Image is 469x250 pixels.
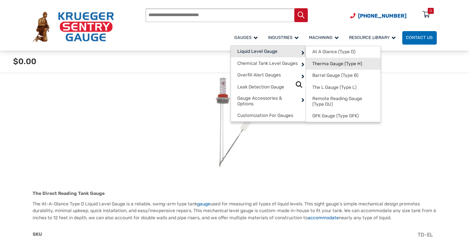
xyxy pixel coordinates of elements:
span: SKU [33,232,42,237]
a: Therma Gauge (Type H) [306,58,381,70]
a: Gauge Accessories & Options [231,93,306,110]
a: Barrel Gauge (Type B) [306,70,381,82]
span: Liquid Level Gauge [237,49,277,54]
a: Liquid Level Gauge [231,46,306,58]
img: At A Glance [195,73,274,171]
span: $0.00 [13,57,36,66]
a: Overfill Alert Gauges [231,69,306,81]
a: View full-screen image gallery [292,78,306,91]
span: Machining [309,35,339,40]
span: [PHONE_NUMBER] [358,13,406,19]
span: Barrel Gauge (Type B) [312,73,358,78]
a: Remote Reading Gauge (Type DU) [306,93,381,110]
a: Customization For Gauges [231,110,306,122]
a: Resource Library [345,30,402,45]
span: Resource Library [349,35,396,40]
a: Contact Us [402,31,437,45]
p: The At-A-Glance Type D Liquid Level Gauge is a reliable, swing-arm type tank used for measuring a... [33,201,437,221]
span: Gauges [234,35,258,40]
a: gauge [197,201,210,207]
span: Therma Gauge (Type H) [312,61,362,67]
a: The L Gauge (Type L) [306,81,381,93]
span: Contact Us [406,35,433,40]
a: Machining [305,30,345,45]
img: Krueger Sentry Gauge [33,12,114,42]
span: Industries [268,35,298,40]
span: Remote Reading Gauge (Type DU) [312,96,374,108]
a: Industries [264,30,305,45]
span: Gauge Accessories & Options [237,96,299,107]
span: GFK Gauge (Type GFK) [312,113,359,119]
div: 0 [430,8,432,14]
a: At A Glance (Type D) [306,46,381,58]
a: Gauges [231,30,264,45]
span: At A Glance (Type D) [312,49,355,55]
a: accommodate [308,215,339,220]
span: Leak Detection Gauge [237,84,284,90]
a: Chemical Tank Level Gauges [231,57,306,69]
a: Phone Number (920) 434-8860 [350,12,406,20]
span: Chemical Tank Level Gauges [237,61,298,66]
span: Overfill Alert Gauges [237,72,281,78]
a: GFK Gauge (Type GFK) [306,110,381,122]
a: Leak Detection Gauge [231,81,306,93]
strong: The Direct Reading Tank Gauge [33,191,105,196]
span: The L Gauge (Type L) [312,85,357,90]
span: TD-EL [418,232,433,238]
span: Customization For Gauges [237,113,293,118]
